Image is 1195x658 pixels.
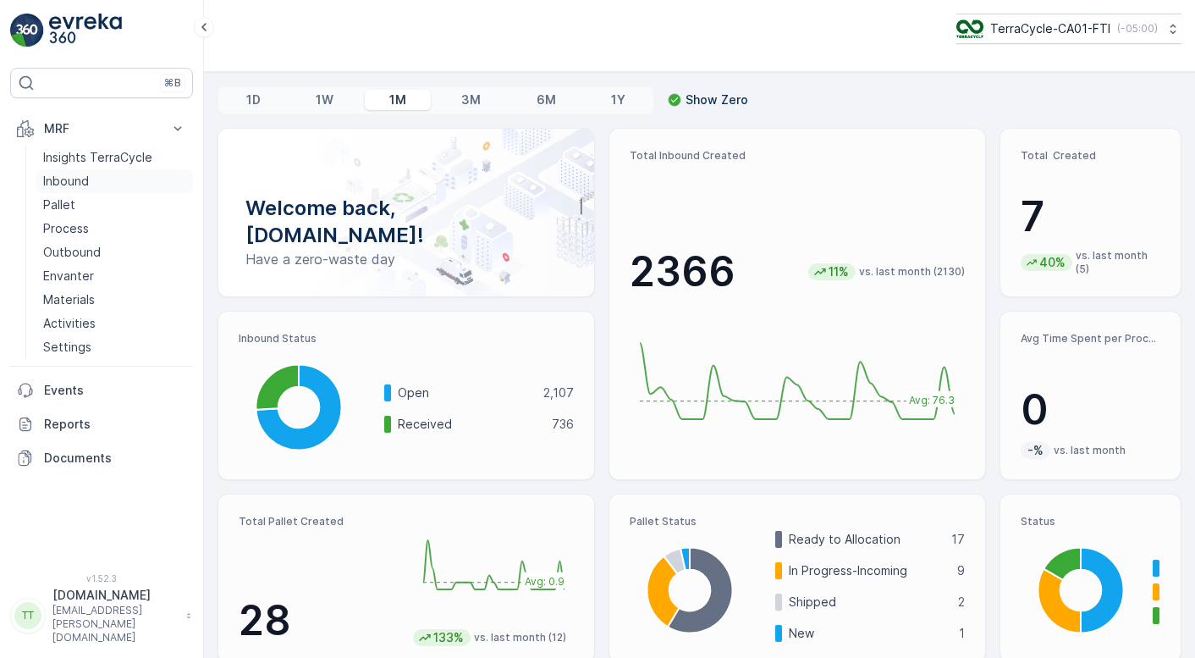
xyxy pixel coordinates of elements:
[432,629,465,646] p: 133%
[1021,332,1160,346] p: Avg Time Spent per Process (hr)
[1021,384,1160,435] p: 0
[43,244,101,261] p: Outbound
[43,173,89,190] p: Inbound
[10,441,193,475] a: Documents
[957,562,965,579] p: 9
[474,631,566,644] p: vs. last month (12)
[14,602,41,629] div: TT
[630,149,965,163] p: Total Inbound Created
[44,382,186,399] p: Events
[43,268,94,285] p: Envanter
[36,169,193,193] a: Inbound
[36,217,193,241] a: Process
[43,220,89,237] p: Process
[1054,444,1126,457] p: vs. last month
[239,332,574,346] p: Inbound Status
[630,246,735,297] p: 2366
[239,515,399,528] p: Total Pallet Created
[552,416,574,433] p: 736
[1021,515,1160,528] p: Status
[543,384,574,401] p: 2,107
[246,91,261,108] p: 1D
[10,587,193,644] button: TT[DOMAIN_NAME][EMAIL_ADDRESS][PERSON_NAME][DOMAIN_NAME]
[10,373,193,407] a: Events
[36,241,193,264] a: Outbound
[389,91,406,108] p: 1M
[1021,149,1160,163] p: Total Created
[43,315,96,332] p: Activities
[44,416,186,433] p: Reports
[49,14,122,47] img: logo_light-DOdMpM7g.png
[1117,22,1158,36] p: ( -05:00 )
[959,625,965,642] p: 1
[630,515,965,528] p: Pallet Status
[316,91,333,108] p: 1W
[164,76,181,90] p: ⌘B
[43,149,152,166] p: Insights TerraCycle
[827,263,851,280] p: 11%
[245,195,567,249] p: Welcome back, [DOMAIN_NAME]!
[990,20,1110,37] p: TerraCycle-CA01-FTI
[398,384,532,401] p: Open
[956,19,983,38] img: TC_BVHiTW6.png
[239,595,399,646] p: 28
[789,562,946,579] p: In Progress-Incoming
[10,573,193,583] span: v 1.52.3
[789,531,940,548] p: Ready to Allocation
[686,91,748,108] p: Show Zero
[44,450,186,467] p: Documents
[537,91,556,108] p: 6M
[10,112,193,146] button: MRF
[43,339,91,356] p: Settings
[958,594,965,611] p: 2
[36,288,193,312] a: Materials
[789,594,947,611] p: Shipped
[52,587,178,604] p: [DOMAIN_NAME]
[611,91,625,108] p: 1Y
[36,264,193,288] a: Envanter
[461,91,481,108] p: 3M
[951,531,965,548] p: 17
[398,416,541,433] p: Received
[36,335,193,359] a: Settings
[44,120,159,137] p: MRF
[1021,191,1160,242] p: 7
[52,604,178,644] p: [EMAIL_ADDRESS][PERSON_NAME][DOMAIN_NAME]
[245,249,567,269] p: Have a zero-waste day
[36,312,193,335] a: Activities
[36,146,193,169] a: Insights TerraCycle
[789,625,948,642] p: New
[43,196,75,213] p: Pallet
[1026,442,1045,459] p: -%
[859,265,965,279] p: vs. last month (2130)
[956,14,1181,44] button: TerraCycle-CA01-FTI(-05:00)
[36,193,193,217] a: Pallet
[1076,249,1160,276] p: vs. last month (5)
[10,14,44,47] img: logo
[43,291,95,308] p: Materials
[10,407,193,441] a: Reports
[1038,254,1067,271] p: 40%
